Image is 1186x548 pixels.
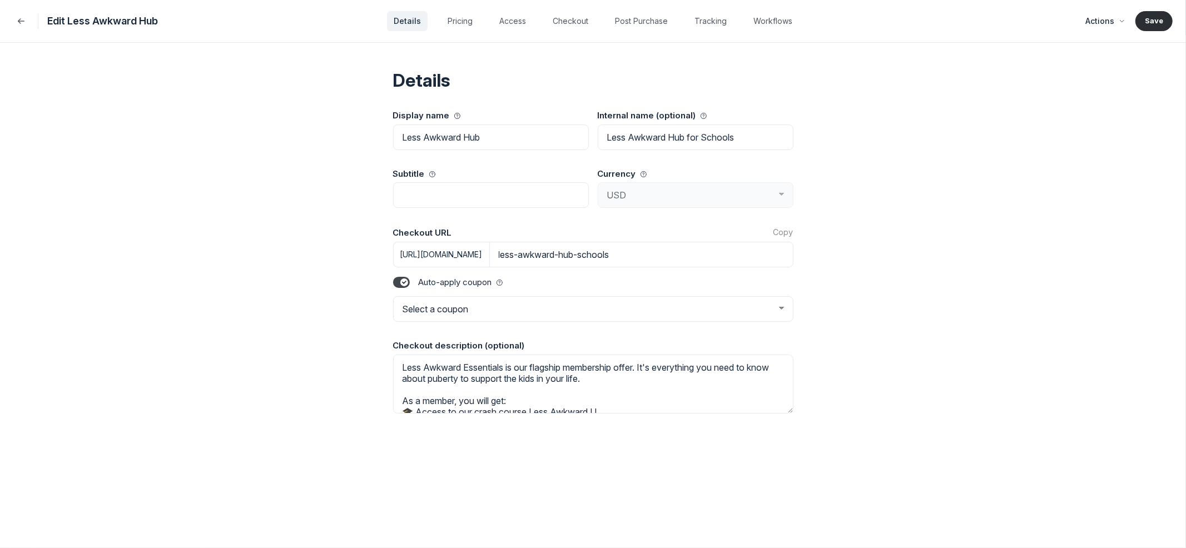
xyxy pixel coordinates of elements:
[393,340,525,352] span: Checkout description (optional)
[598,109,707,122] span: Internal name (optional)
[393,227,452,240] span: Checkout URL
[1079,11,1131,31] button: Actions
[493,11,533,31] button: Access
[387,11,428,31] button: Details
[393,168,435,181] span: Subtitle
[773,227,793,238] button: Copy
[393,109,460,122] span: Display name
[441,11,479,31] button: Pricing
[608,11,674,31] button: Post Purchase
[688,11,733,31] button: Tracking
[1085,16,1114,27] span: Actions
[1135,11,1173,31] button: Save
[13,13,29,29] button: Back
[47,13,158,29] span: Edit Less Awkward Hub
[393,69,793,92] h2: Details
[546,11,595,31] button: Checkout
[394,242,489,267] p: [URL][DOMAIN_NAME]
[419,276,503,289] span: Auto-apply coupon
[598,168,647,181] span: Currency
[747,11,799,31] button: Workflows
